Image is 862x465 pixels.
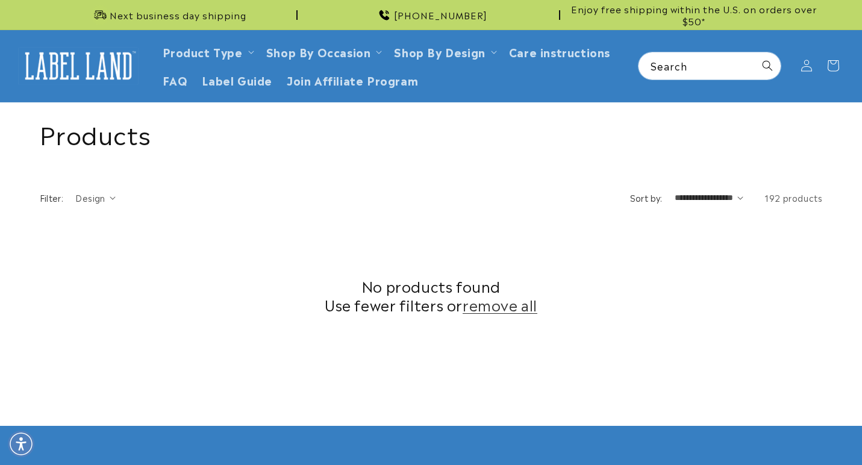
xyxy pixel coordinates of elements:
summary: Shop By Occasion [259,37,387,66]
img: Label Land [18,47,139,84]
a: remove all [463,295,537,314]
h1: Products [40,117,823,149]
a: Join Affiliate Program [280,66,425,94]
span: Shop By Occasion [266,45,371,58]
summary: Product Type [155,37,259,66]
span: 192 products [764,192,822,204]
span: FAQ [163,73,188,87]
span: Enjoy free shipping within the U.S. on orders over $50* [565,3,823,27]
span: [PHONE_NUMBER] [394,9,487,21]
button: Search [754,52,781,79]
summary: Design (0 selected) [75,192,116,204]
label: Sort by: [630,192,663,204]
a: FAQ [155,66,195,94]
summary: Shop By Design [387,37,501,66]
a: Label Guide [195,66,280,94]
span: Next business day shipping [110,9,246,21]
a: Product Type [163,43,243,60]
span: Care instructions [509,45,610,58]
div: Accessibility Menu [8,431,34,457]
a: Care instructions [502,37,617,66]
a: Label Land [14,43,143,89]
h2: Filter: [40,192,64,204]
a: Shop By Design [394,43,485,60]
span: Design [75,192,105,204]
span: Join Affiliate Program [287,73,418,87]
h2: No products found Use fewer filters or [40,276,823,314]
span: Label Guide [202,73,272,87]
